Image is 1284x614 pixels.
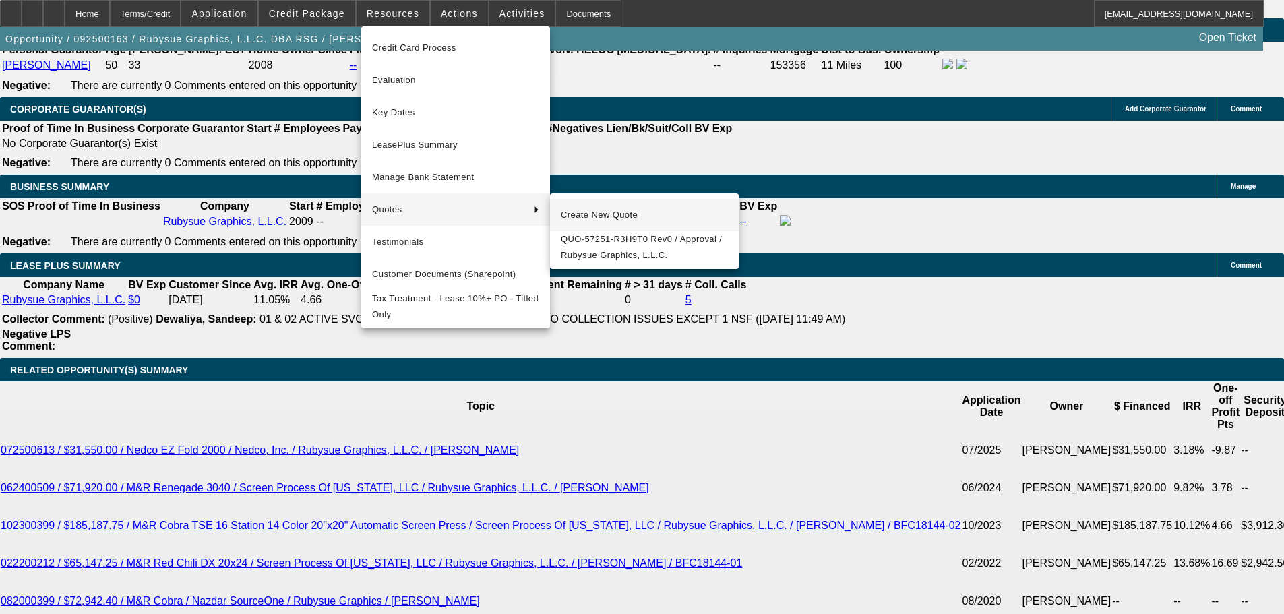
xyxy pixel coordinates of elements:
[561,231,728,264] span: QUO-57251-R3H9T0 Rev0 / Approval / Rubysue Graphics, L.L.C.
[372,202,523,218] span: Quotes
[372,40,539,56] span: Credit Card Process
[372,72,539,88] span: Evaluation
[372,234,539,250] span: Testimonials
[372,137,539,153] span: LeasePlus Summary
[372,266,539,282] span: Customer Documents (Sharepoint)
[372,290,539,323] span: Tax Treatment - Lease 10%+ PO - Titled Only
[372,104,539,121] span: Key Dates
[561,207,728,223] span: Create New Quote
[372,169,539,185] span: Manage Bank Statement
